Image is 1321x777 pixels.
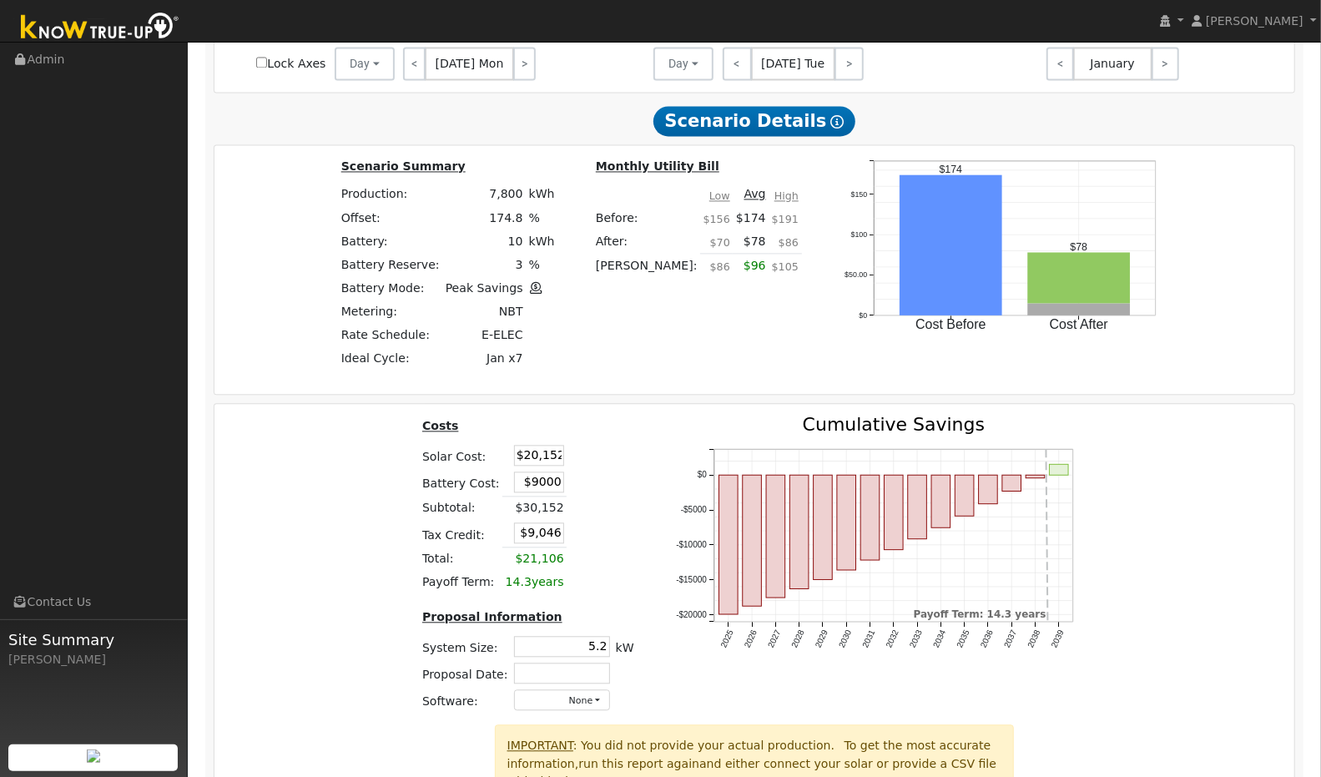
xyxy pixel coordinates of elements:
text: -$5000 [680,505,707,514]
text: 2029 [813,628,829,648]
text: Payoff Term: 14.3 years [913,608,1046,620]
button: Day [653,47,713,80]
label: Lock Axes [256,55,325,73]
u: Monthly Utility Bill [596,159,719,173]
td: 174.8 [442,206,526,230]
text: 2033 [907,628,924,648]
text: 2031 [860,628,877,648]
rect: onclick="" [1027,303,1130,315]
text: 2037 [1002,628,1019,648]
td: Rate Schedule: [338,324,442,347]
img: retrieve [87,749,100,763]
rect: onclick="" [718,475,738,614]
text: 2027 [766,628,783,648]
text: Cost Before [915,317,986,331]
rect: onclick="" [1049,464,1068,475]
text: $50.00 [845,270,867,279]
span: Site Summary [8,628,179,651]
td: % [526,206,557,230]
td: Before: [592,206,700,230]
td: kWh [526,230,557,253]
td: Battery Cost: [419,468,502,496]
text: 2025 [718,628,735,648]
td: Battery Mode: [338,276,442,300]
text: $150 [850,189,867,198]
span: Scenario Details [653,106,855,136]
td: $78 [733,230,769,254]
td: kW [613,633,637,659]
td: Solar Cost: [419,441,502,468]
text: Cost After [1050,317,1109,331]
u: Costs [422,419,459,432]
u: High [774,189,799,202]
rect: onclick="" [931,475,950,527]
input: Lock Axes [256,57,267,68]
text: 2026 [742,628,759,648]
td: $156 [700,206,733,230]
u: Scenario Summary [341,159,466,173]
td: E-ELEC [442,324,526,347]
td: Peak Savings [442,276,526,300]
rect: onclick="" [1002,475,1021,491]
td: kWh [526,183,557,206]
img: Know True-Up [13,9,188,47]
text: Cumulative Savings [802,414,984,435]
rect: onclick="" [884,475,903,549]
td: $70 [700,230,733,254]
td: $86 [700,254,733,287]
td: $96 [733,254,769,287]
rect: onclick="" [860,475,880,560]
rect: onclick="" [907,475,926,538]
td: Offset: [338,206,442,230]
span: [DATE] Mon [425,47,514,80]
td: [PERSON_NAME]: [592,254,700,287]
a: < [403,47,426,80]
text: 2038 [1026,628,1042,648]
rect: onclick="" [900,174,1002,315]
td: Subtotal: [419,496,502,520]
text: 2039 [1049,628,1066,648]
td: $191 [769,206,801,230]
a: > [834,47,864,80]
td: Payoff Term: [419,571,502,594]
rect: onclick="" [1026,475,1045,478]
span: Jan x7 [487,351,522,365]
span: run this report again [578,757,699,770]
td: 3 [442,253,526,276]
a: > [1152,47,1179,80]
text: -$20000 [676,609,707,618]
text: 2036 [978,628,995,648]
td: $105 [769,254,801,287]
rect: onclick="" [789,475,809,588]
button: Day [335,47,395,80]
rect: onclick="" [955,475,974,516]
rect: onclick="" [813,475,832,579]
td: System Size: [419,633,511,659]
rect: onclick="" [837,475,856,570]
text: $100 [850,230,867,239]
text: 2034 [931,628,948,648]
span: January [1073,47,1152,80]
button: None [514,689,610,710]
span: [DATE] Tue [751,47,835,80]
text: 2028 [789,628,806,648]
td: $174 [733,206,769,230]
u: Low [709,189,730,202]
text: $0 [697,470,707,479]
rect: onclick="" [1027,252,1130,303]
td: Software: [419,686,511,713]
a: < [723,47,752,80]
td: Battery Reserve: [338,253,442,276]
td: $86 [769,230,801,254]
a: < [1046,47,1074,80]
td: Battery: [338,230,442,253]
u: Proposal Information [422,610,562,623]
rect: onclick="" [978,475,997,503]
td: Metering: [338,300,442,324]
u: IMPORTANT [507,739,573,752]
rect: onclick="" [766,475,785,598]
td: Total: [419,547,502,571]
text: 2032 [884,628,900,648]
rect: onclick="" [742,475,761,606]
text: 2035 [955,628,971,648]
